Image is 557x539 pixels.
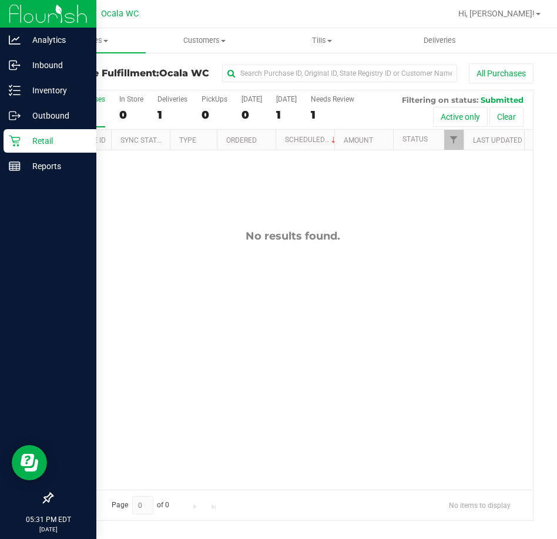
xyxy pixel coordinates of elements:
[12,445,47,480] iframe: Resource center
[458,9,535,18] span: Hi, [PERSON_NAME]!
[402,95,478,105] span: Filtering on status:
[157,95,187,103] div: Deliveries
[444,130,464,150] a: Filter
[222,65,457,82] input: Search Purchase ID, Original ID, State Registry ID or Customer Name...
[146,28,263,53] a: Customers
[433,107,488,127] button: Active only
[52,68,212,79] h3: Purchase Fulfillment:
[481,95,524,105] span: Submitted
[9,160,21,172] inline-svg: Reports
[439,496,520,514] span: No items to display
[120,136,166,144] a: Sync Status
[402,135,428,143] a: Status
[408,35,472,46] span: Deliveries
[241,108,262,122] div: 0
[21,134,91,148] p: Retail
[21,83,91,97] p: Inventory
[21,33,91,47] p: Analytics
[202,108,227,122] div: 0
[101,9,139,19] span: Ocala WC
[469,63,533,83] button: All Purchases
[119,95,143,103] div: In Store
[21,159,91,173] p: Reports
[202,95,227,103] div: PickUps
[5,514,91,525] p: 05:31 PM EDT
[276,108,297,122] div: 1
[157,108,187,122] div: 1
[473,136,532,144] a: Last Updated By
[52,230,533,242] div: No results found.
[5,525,91,534] p: [DATE]
[263,28,381,53] a: Tills
[119,108,143,122] div: 0
[21,109,91,123] p: Outbound
[102,496,179,514] span: Page of 0
[179,136,196,144] a: Type
[146,35,263,46] span: Customers
[276,95,297,103] div: [DATE]
[159,68,209,79] span: Ocala WC
[226,136,257,144] a: Ordered
[381,28,498,53] a: Deliveries
[9,135,21,147] inline-svg: Retail
[285,136,338,144] a: Scheduled
[9,110,21,122] inline-svg: Outbound
[9,85,21,96] inline-svg: Inventory
[311,95,354,103] div: Needs Review
[9,59,21,71] inline-svg: Inbound
[9,34,21,46] inline-svg: Analytics
[311,108,354,122] div: 1
[489,107,524,127] button: Clear
[241,95,262,103] div: [DATE]
[21,58,91,72] p: Inbound
[344,136,373,144] a: Amount
[264,35,380,46] span: Tills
